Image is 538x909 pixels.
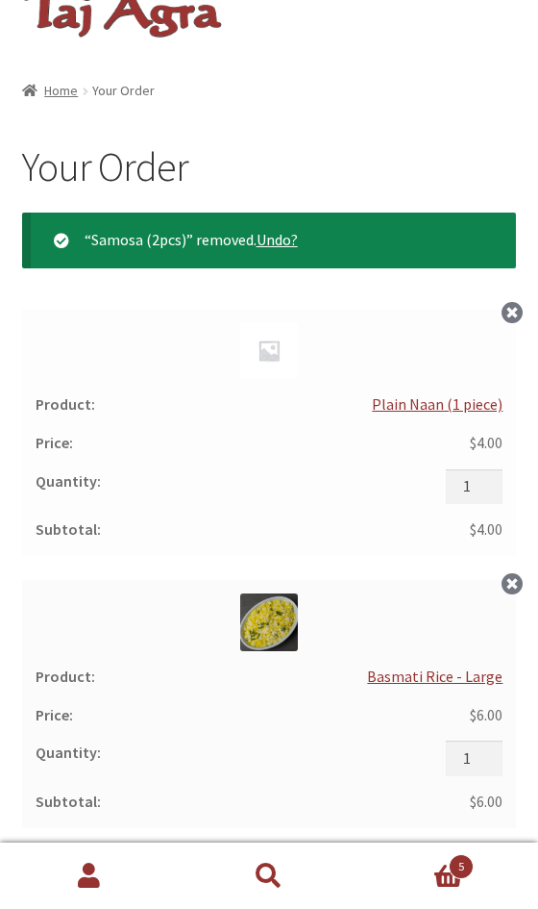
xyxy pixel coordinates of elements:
[22,82,79,99] a: Home
[470,705,502,724] bdi: 6.00
[495,839,530,874] a: Remove Chicken Makhani (Butter Chicken) from cart
[470,433,477,452] span: $
[470,705,477,724] span: $
[470,519,477,539] span: $
[240,593,297,650] img: Basmati Rice - Large
[495,567,530,602] a: Remove Basmati Rice - Large from cart
[470,433,502,452] bdi: 4.00
[22,213,517,268] div: “Samosa (2pcs)” removed.
[240,322,297,379] img: Placeholder
[358,844,538,909] a: Cart5
[367,667,502,686] a: Basmati Rice - Large
[257,230,298,249] a: Undo?
[180,844,359,909] a: Search
[449,854,474,879] span: 5
[78,80,92,102] span: /
[495,295,530,331] a: Remove Plain Naan (1 piece) from cart
[446,741,502,775] input: Product quantity
[470,792,477,811] span: $
[470,519,502,539] bdi: 4.00
[470,792,502,811] bdi: 6.00
[372,394,502,414] a: Plain Naan (1 piece)
[446,469,502,504] input: Product quantity
[22,80,517,102] nav: breadcrumbs
[22,142,517,191] h1: Your Order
